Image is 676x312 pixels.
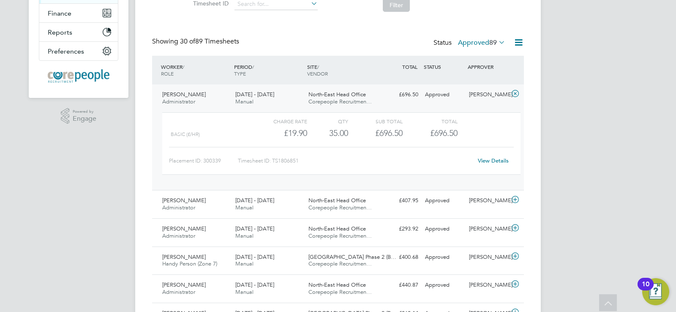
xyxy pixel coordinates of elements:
img: corepeople-logo-retina.png [48,69,109,83]
div: Approved [422,250,466,264]
a: Powered byEngage [61,108,97,124]
div: £293.92 [378,222,422,236]
div: Total [403,116,457,126]
span: Manual [235,98,253,105]
span: Manual [235,204,253,211]
span: [PERSON_NAME] [162,281,206,288]
div: £696.50 [378,88,422,102]
span: Handy Person (Zone 7) [162,260,217,267]
span: / [317,63,319,70]
span: [DATE] - [DATE] [235,91,274,98]
div: Charge rate [253,116,307,126]
div: [PERSON_NAME] [466,222,510,236]
div: STATUS [422,59,466,74]
span: [DATE] - [DATE] [235,197,274,204]
div: [PERSON_NAME] [466,88,510,102]
div: [PERSON_NAME] [466,194,510,208]
span: Manual [235,232,253,239]
span: Corepeople Recruitmen… [308,288,372,296]
span: ROLE [161,70,174,77]
span: [GEOGRAPHIC_DATA] Phase 2 (B… [308,253,396,260]
span: £696.50 [430,128,458,138]
label: Approved [458,38,505,47]
span: Administrator [162,98,195,105]
div: £696.50 [348,126,403,140]
div: Placement ID: 300339 [169,154,238,168]
span: TOTAL [402,63,417,70]
span: / [183,63,184,70]
span: TYPE [234,70,246,77]
span: North-East Head Office [308,197,366,204]
span: Finance [48,9,71,17]
div: 10 [642,284,649,295]
div: Status [433,37,507,49]
span: [DATE] - [DATE] [235,253,274,260]
span: Administrator [162,232,195,239]
span: Preferences [48,47,84,55]
span: 89 Timesheets [180,37,239,46]
button: Open Resource Center, 10 new notifications [642,278,669,305]
span: Administrator [162,204,195,211]
span: Corepeople Recruitmen… [308,204,372,211]
div: Approved [422,194,466,208]
div: QTY [307,116,348,126]
div: £400.68 [378,250,422,264]
span: [DATE] - [DATE] [235,281,274,288]
span: [PERSON_NAME] [162,91,206,98]
span: Corepeople Recruitmen… [308,98,372,105]
div: SITE [305,59,378,81]
div: Showing [152,37,241,46]
span: VENDOR [307,70,328,77]
button: Reports [39,23,118,41]
span: [DATE] - [DATE] [235,225,274,232]
div: PERIOD [232,59,305,81]
span: [PERSON_NAME] [162,253,206,260]
span: Engage [73,115,96,122]
span: [PERSON_NAME] [162,225,206,232]
span: North-East Head Office [308,281,366,288]
div: Sub Total [348,116,403,126]
div: APPROVER [466,59,510,74]
div: 35.00 [307,126,348,140]
span: North-East Head Office [308,225,366,232]
span: Administrator [162,288,195,296]
a: Go to home page [39,69,118,83]
span: 89 [489,38,497,47]
span: Reports [48,28,72,36]
div: [PERSON_NAME] [466,278,510,292]
span: North-East Head Office [308,91,366,98]
button: Preferences [39,42,118,60]
span: [PERSON_NAME] [162,197,206,204]
span: Manual [235,260,253,267]
span: Corepeople Recruitmen… [308,232,372,239]
div: Approved [422,222,466,236]
div: Approved [422,88,466,102]
button: Finance [39,4,118,22]
a: View Details [478,157,509,164]
span: Corepeople Recruitmen… [308,260,372,267]
div: £440.87 [378,278,422,292]
span: Basic (£/HR) [171,131,200,137]
div: Timesheet ID: TS1806851 [238,154,472,168]
span: Powered by [73,108,96,115]
div: £407.95 [378,194,422,208]
div: [PERSON_NAME] [466,250,510,264]
span: / [252,63,254,70]
div: WORKER [159,59,232,81]
span: Manual [235,288,253,296]
span: 30 of [180,37,195,46]
div: Approved [422,278,466,292]
div: £19.90 [253,126,307,140]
